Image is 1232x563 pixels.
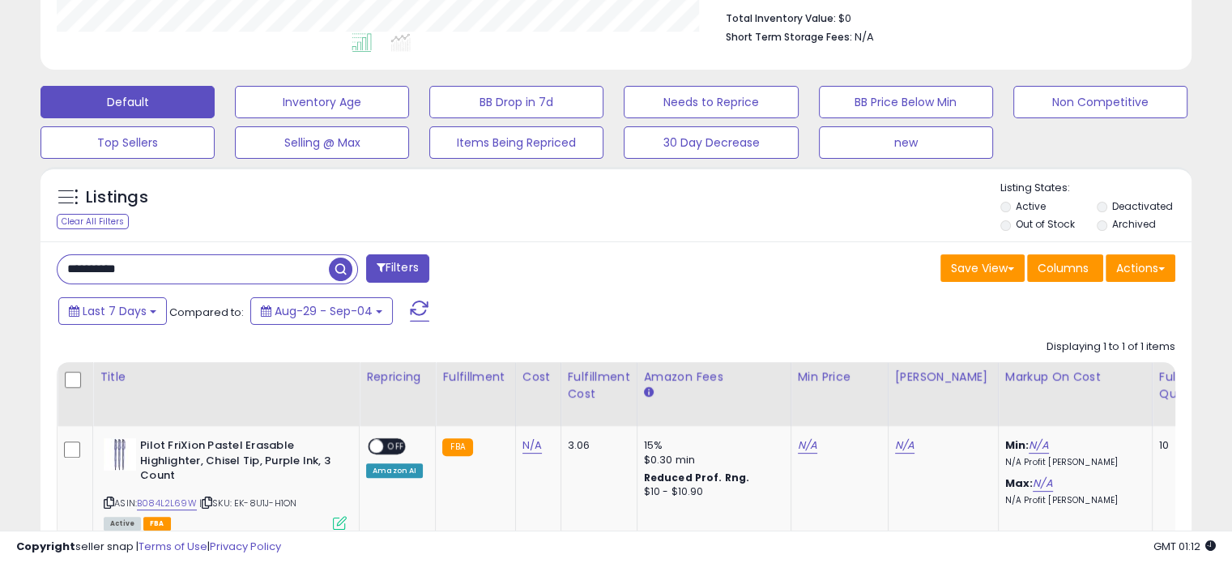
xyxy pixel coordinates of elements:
[1047,339,1175,355] div: Displaying 1 to 1 of 1 items
[1159,369,1215,403] div: Fulfillable Quantity
[1016,217,1075,231] label: Out of Stock
[998,362,1152,426] th: The percentage added to the cost of goods (COGS) that forms the calculator for Min & Max prices.
[522,437,542,454] a: N/A
[1033,476,1052,492] a: N/A
[140,438,337,488] b: Pilot FriXion Pastel Erasable Highlighter, Chisel Tip, Purple Ink, 3 Count
[442,438,472,456] small: FBA
[644,438,778,453] div: 15%
[250,297,393,325] button: Aug-29 - Sep-04
[1111,199,1172,213] label: Deactivated
[104,517,141,531] span: All listings currently available for purchase on Amazon
[855,29,874,45] span: N/A
[143,517,171,531] span: FBA
[40,126,215,159] button: Top Sellers
[819,126,993,159] button: new
[137,497,197,510] a: B084L2L69W
[366,369,428,386] div: Repricing
[644,386,654,400] small: Amazon Fees.
[210,539,281,554] a: Privacy Policy
[644,471,750,484] b: Reduced Prof. Rng.
[624,126,798,159] button: 30 Day Decrease
[895,369,991,386] div: [PERSON_NAME]
[442,369,508,386] div: Fulfillment
[235,86,409,118] button: Inventory Age
[383,440,409,454] span: OFF
[86,186,148,209] h5: Listings
[1005,369,1145,386] div: Markup on Cost
[366,463,423,478] div: Amazon AI
[429,126,603,159] button: Items Being Repriced
[1027,254,1103,282] button: Columns
[1106,254,1175,282] button: Actions
[819,86,993,118] button: BB Price Below Min
[40,86,215,118] button: Default
[895,437,914,454] a: N/A
[275,303,373,319] span: Aug-29 - Sep-04
[726,7,1163,27] li: $0
[568,438,625,453] div: 3.06
[366,254,429,283] button: Filters
[1005,457,1140,468] p: N/A Profit [PERSON_NAME]
[16,540,281,555] div: seller snap | |
[139,539,207,554] a: Terms of Use
[522,369,554,386] div: Cost
[1153,539,1216,554] span: 2025-09-12 01:12 GMT
[1111,217,1155,231] label: Archived
[568,369,630,403] div: Fulfillment Cost
[1159,438,1209,453] div: 10
[16,539,75,554] strong: Copyright
[644,453,778,467] div: $0.30 min
[798,437,817,454] a: N/A
[83,303,147,319] span: Last 7 Days
[169,305,244,320] span: Compared to:
[1005,476,1034,491] b: Max:
[624,86,798,118] button: Needs to Reprice
[1029,437,1048,454] a: N/A
[1005,437,1030,453] b: Min:
[104,438,136,471] img: 412KcTawQLL._SL40_.jpg
[726,30,852,44] b: Short Term Storage Fees:
[726,11,836,25] b: Total Inventory Value:
[199,497,296,510] span: | SKU: EK-8U1J-H1ON
[940,254,1025,282] button: Save View
[58,297,167,325] button: Last 7 Days
[57,214,129,229] div: Clear All Filters
[1016,199,1046,213] label: Active
[104,438,347,528] div: ASIN:
[429,86,603,118] button: BB Drop in 7d
[1005,495,1140,506] p: N/A Profit [PERSON_NAME]
[1013,86,1187,118] button: Non Competitive
[644,485,778,499] div: $10 - $10.90
[644,369,784,386] div: Amazon Fees
[1038,260,1089,276] span: Columns
[798,369,881,386] div: Min Price
[100,369,352,386] div: Title
[1000,181,1192,196] p: Listing States:
[235,126,409,159] button: Selling @ Max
